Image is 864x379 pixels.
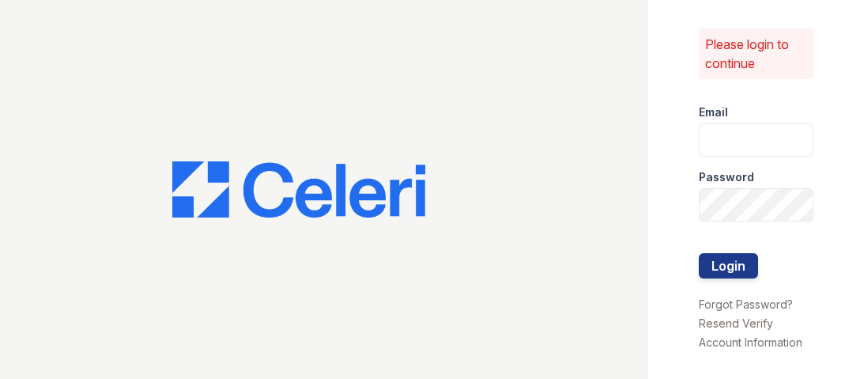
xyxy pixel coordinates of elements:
img: CE_Logo_Blue-a8612792a0a2168367f1c8372b55b34899dd931a85d93a1a3d3e32e68fde9ad4.png [172,161,425,218]
p: Please login to continue [705,35,807,73]
label: Password [699,169,754,185]
button: Login [699,253,758,279]
label: Email [699,104,728,120]
a: Resend Verify Account Information [699,316,802,349]
a: Forgot Password? [699,298,793,311]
